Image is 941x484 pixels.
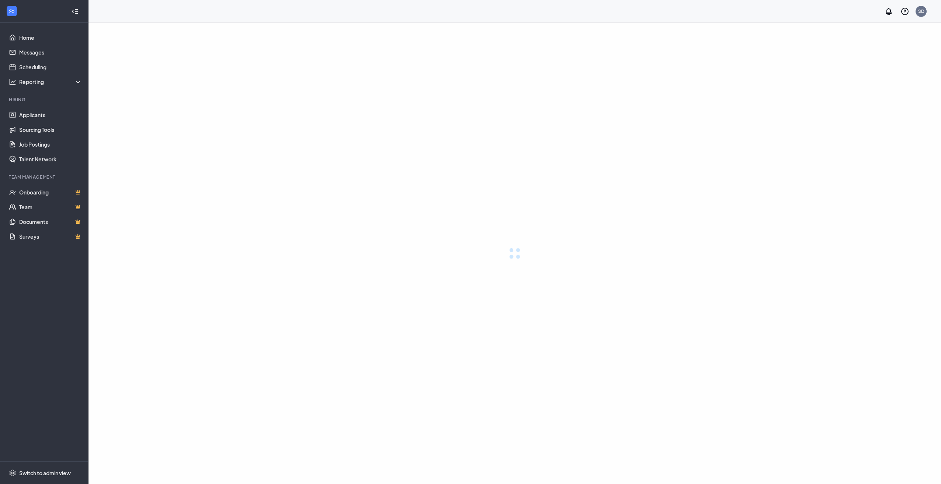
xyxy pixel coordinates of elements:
a: DocumentsCrown [19,214,82,229]
a: SurveysCrown [19,229,82,244]
a: Talent Network [19,152,82,166]
div: Switch to admin view [19,469,71,477]
a: Applicants [19,108,82,122]
svg: Notifications [884,7,893,16]
a: Sourcing Tools [19,122,82,137]
a: TeamCrown [19,200,82,214]
a: Job Postings [19,137,82,152]
svg: Analysis [9,78,16,85]
div: Team Management [9,174,81,180]
div: Hiring [9,97,81,103]
a: Scheduling [19,60,82,74]
svg: WorkstreamLogo [8,7,15,15]
svg: Settings [9,469,16,477]
svg: Collapse [71,8,79,15]
a: Messages [19,45,82,60]
div: Reporting [19,78,83,85]
a: Home [19,30,82,45]
a: OnboardingCrown [19,185,82,200]
div: SD [918,8,924,14]
svg: QuestionInfo [900,7,909,16]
